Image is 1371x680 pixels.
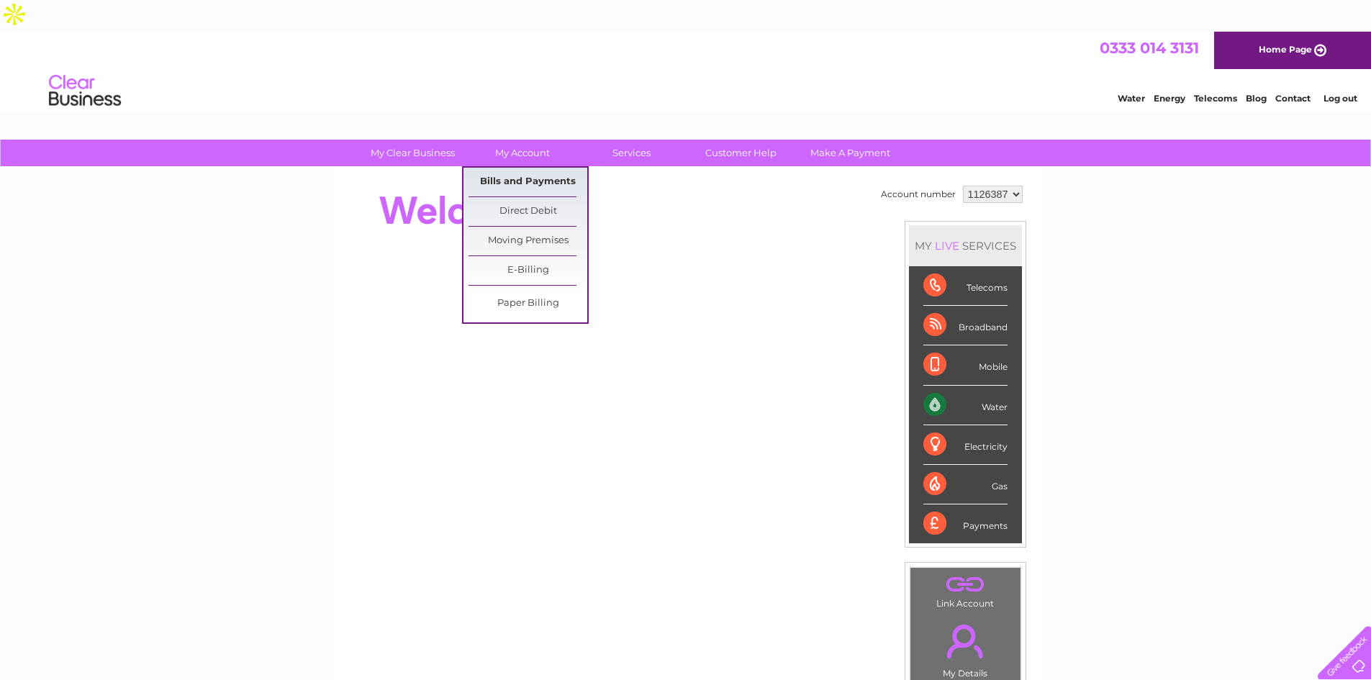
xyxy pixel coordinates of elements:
div: MY SERVICES [909,225,1022,266]
div: Electricity [923,425,1008,465]
div: Payments [923,504,1008,543]
div: Gas [923,465,1008,504]
div: Broadband [923,306,1008,345]
a: My Account [463,140,582,166]
a: . [914,616,1017,666]
a: Customer Help [682,140,800,166]
a: Services [572,140,691,166]
a: Direct Debit [469,197,587,226]
a: Telecoms [1194,61,1237,72]
img: logo.png [48,37,122,81]
td: Link Account [910,567,1021,612]
a: My Clear Business [353,140,472,166]
a: Make A Payment [791,140,910,166]
a: Bills and Payments [469,168,587,196]
a: Contact [1275,61,1311,72]
a: Water [1118,61,1145,72]
a: 0333 014 3131 [1100,7,1199,25]
div: Clear Business is a trading name of Verastar Limited (registered in [GEOGRAPHIC_DATA] No. 3667643... [346,8,1026,70]
a: Blog [1246,61,1267,72]
div: LIVE [932,239,962,253]
td: Account number [877,182,959,207]
div: Mobile [923,345,1008,385]
div: Telecoms [923,266,1008,306]
a: Log out [1324,61,1357,72]
a: E-Billing [469,256,587,285]
a: Energy [1154,61,1185,72]
div: Water [923,386,1008,425]
a: . [914,571,1017,597]
a: Paper Billing [469,289,587,318]
a: Moving Premises [469,227,587,255]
